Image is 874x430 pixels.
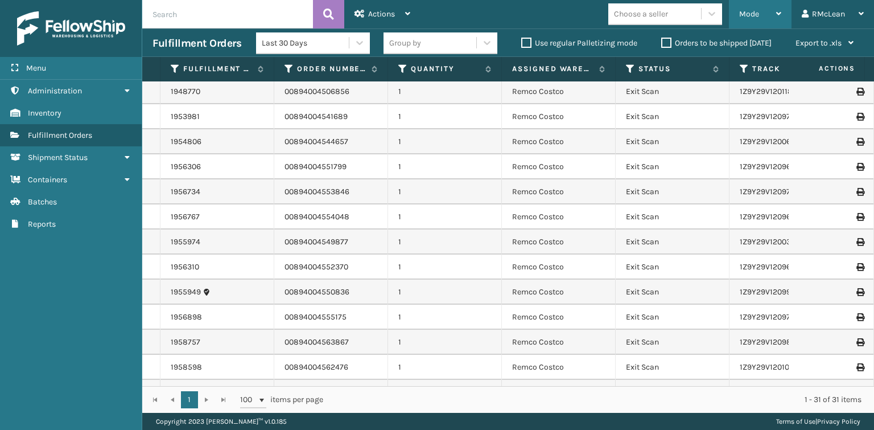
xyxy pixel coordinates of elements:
td: 1 [388,179,502,204]
span: Mode [739,9,759,19]
span: Shipment Status [28,153,88,162]
i: Print Label [856,113,863,121]
td: Remco Costco [502,230,616,255]
td: Exit Scan [616,280,729,305]
td: 1 [388,330,502,355]
td: 00894004549877 [274,230,388,255]
span: Export to .xls [795,38,842,48]
span: Menu [26,63,46,73]
td: 00894004551799 [274,154,388,179]
i: Print Label [856,338,863,346]
td: 00894004544657 [274,129,388,154]
td: 00894004550836 [274,280,388,305]
a: 1Z9Y29V12096629753 [740,212,818,222]
label: Fulfillment Order Id [183,64,252,74]
i: Print Label [856,313,863,321]
a: 1 [181,391,198,408]
td: 1 [388,154,502,179]
td: Remco Costco [502,154,616,179]
i: Print Label [856,88,863,96]
td: Remco Costco [502,179,616,204]
td: 1 [388,79,502,104]
a: 1Z9Y29V12098571025 [740,337,817,347]
td: 1 [388,129,502,154]
span: Reports [28,219,56,229]
img: logo [17,11,125,46]
td: Remco Costco [502,129,616,154]
span: Batches [28,197,57,207]
p: Copyright 2023 [PERSON_NAME]™ v 1.0.185 [156,413,287,430]
td: 00894004562555 [274,380,388,405]
i: Print Label [856,138,863,146]
td: Remco Costco [502,305,616,330]
a: 1955949 [171,286,201,298]
td: 1 [388,230,502,255]
a: 1956310 [171,261,199,273]
td: 00894004554048 [274,204,388,230]
td: Exit Scan [616,355,729,380]
td: Remco Costco [502,104,616,129]
td: 1 [388,204,502,230]
label: Status [638,64,707,74]
td: Exit Scan [616,330,729,355]
i: Print Label [856,213,863,221]
a: Terms of Use [776,417,815,425]
td: 1 [388,280,502,305]
span: Actions [783,59,862,78]
i: Print Label [856,238,863,246]
a: Privacy Policy [817,417,860,425]
div: | [776,413,860,430]
td: Remco Costco [502,204,616,230]
i: Print Label [856,163,863,171]
span: Containers [28,175,67,185]
span: items per page [240,391,323,408]
i: Print Label [856,363,863,371]
td: 1 [388,305,502,330]
a: 1Z9Y29V12099994862 [740,287,819,297]
a: 1Z9Y29V12096431297 [740,262,816,272]
label: Use regular Palletizing mode [521,38,637,48]
td: 00894004541689 [274,104,388,129]
a: 1Z9Y29V12096375689 [740,162,818,171]
label: Orders to be shipped [DATE] [661,38,772,48]
td: 00894004563867 [274,330,388,355]
a: 1956306 [171,161,201,173]
a: 1953981 [171,111,200,122]
td: Exit Scan [616,129,729,154]
td: Exit Scan [616,179,729,204]
td: Exit Scan [616,104,729,129]
td: Remco Costco [502,280,616,305]
td: Exit Scan [616,204,729,230]
a: 1956767 [171,211,200,223]
a: 1Z9Y29V12010837028 [740,362,817,372]
a: 1Z9Y29V12097989630 [740,112,818,121]
span: Administration [28,86,82,96]
a: 1Z9Y29V12097010963 [740,187,816,196]
h3: Fulfillment Orders [152,36,241,50]
a: 1Z9Y29V12003184587 [740,237,817,247]
td: Exit Scan [616,230,729,255]
div: Choose a seller [614,8,668,20]
td: 00894004555175 [274,305,388,330]
label: Tracking Number [752,64,821,74]
div: 1 - 31 of 31 items [339,394,861,406]
a: 1958598 [171,362,202,373]
a: 1Z9Y29V12006716363 [740,137,816,146]
a: 1958757 [171,337,200,348]
td: 00894004506856 [274,79,388,104]
span: Inventory [28,108,61,118]
div: Group by [389,37,421,49]
label: Order Number [297,64,366,74]
div: Last 30 Days [262,37,350,49]
td: 00894004553846 [274,179,388,204]
td: Exit Scan [616,305,729,330]
td: Exit Scan [616,79,729,104]
td: Exit Scan [616,154,729,179]
td: Remco Costco [502,255,616,280]
a: 1955974 [171,236,200,248]
td: Remco Costco [502,380,616,405]
td: 1 [388,104,502,129]
td: Remco Costco [502,330,616,355]
td: 1 [388,380,502,405]
span: 100 [240,394,257,406]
